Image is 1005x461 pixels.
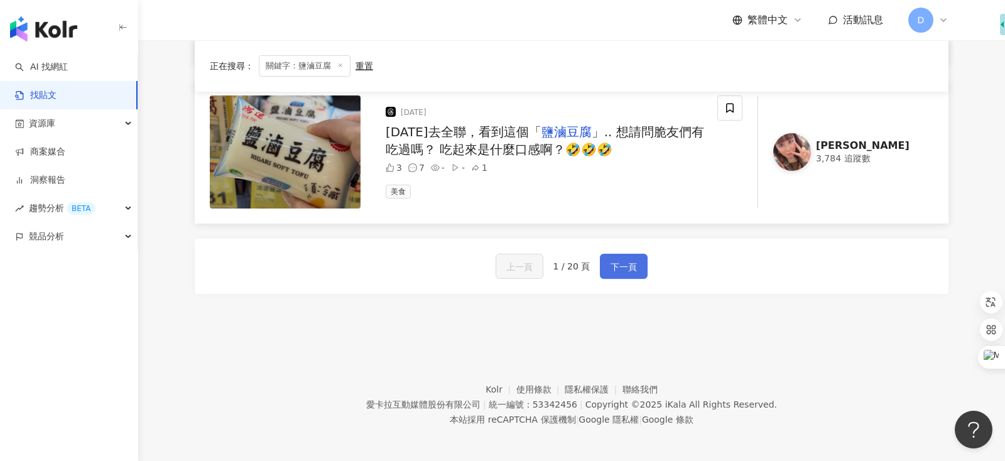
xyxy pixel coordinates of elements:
[386,124,541,139] span: [DATE]去全聯，看到這個「
[366,399,481,409] div: 愛卡拉互動媒體股份有限公司
[642,415,693,425] a: Google 條款
[15,146,65,158] a: 商案媒合
[408,163,425,172] div: 7
[611,259,637,274] span: 下一頁
[386,163,402,172] div: 3
[585,399,777,409] div: Copyright © 2025 All Rights Reserved.
[486,384,516,394] a: Kolr
[639,415,642,425] span: |
[622,384,658,394] a: 聯絡我們
[541,124,592,139] mark: 鹽滷豆腐
[553,261,590,271] span: 1 / 20 頁
[210,95,361,209] img: post-image
[918,13,925,27] span: D
[15,204,24,213] span: rise
[579,415,639,425] a: Google 隱私權
[10,16,77,41] img: logo
[665,399,687,409] a: iKala
[15,174,65,187] a: 洞察報告
[600,254,648,279] button: 下一頁
[471,163,487,172] div: 1
[259,55,350,77] span: 關鍵字：鹽滷豆腐
[408,163,417,172] span: message
[843,14,883,26] span: 活動訊息
[15,89,57,102] a: 找貼文
[816,153,918,165] div: 3,784 追蹤數
[29,194,95,222] span: 趨勢分析
[496,254,543,279] button: 上一頁
[401,107,426,118] div: [DATE]
[483,399,486,409] span: |
[451,163,465,172] div: -
[565,384,622,394] a: 隱私權保護
[516,384,565,394] a: 使用條款
[758,95,933,209] a: KOL Avatar[PERSON_NAME]3,784 追蹤數
[67,202,95,215] div: BETA
[356,61,373,71] div: 重置
[210,61,254,71] span: 正在搜尋 ：
[580,399,583,409] span: |
[747,13,788,27] span: 繁體中文
[450,412,693,427] span: 本站採用 reCAPTCHA 保護機制
[431,163,440,172] span: eye
[386,163,394,172] span: like
[816,139,918,153] div: [PERSON_NAME]
[15,61,68,73] a: searchAI 找網紅
[29,109,55,138] span: 資源庫
[29,222,64,251] span: 競品分析
[431,163,445,172] div: -
[489,399,577,409] div: 統一編號：53342456
[576,415,579,425] span: |
[955,411,992,448] iframe: Help Scout Beacon - Open
[386,185,411,198] span: 美食
[773,133,811,171] img: KOL Avatar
